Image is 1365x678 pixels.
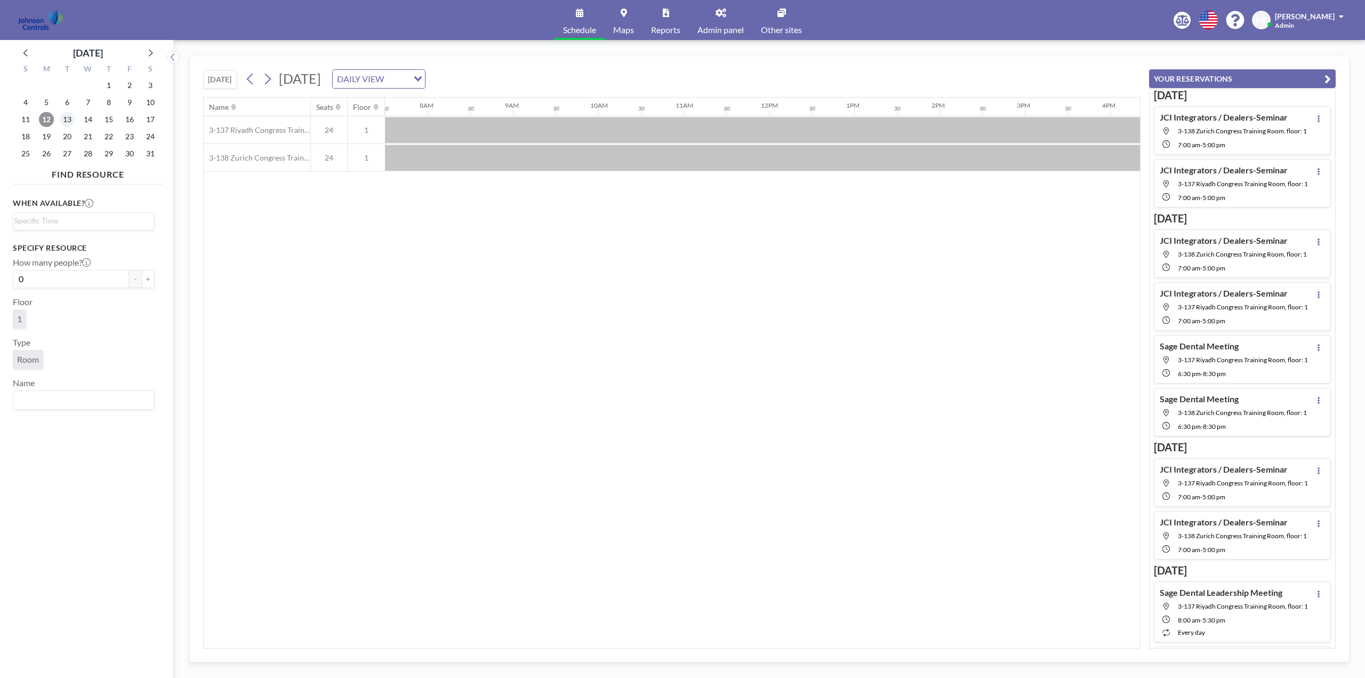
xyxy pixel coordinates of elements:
[1178,616,1200,624] span: 8:00 AM
[14,215,148,227] input: Search for option
[36,63,57,77] div: M
[382,105,389,112] div: 30
[724,105,730,112] div: 30
[101,129,116,144] span: Thursday, January 22, 2026
[204,125,310,135] span: 3-137 Riyadh Congress Training Room
[1065,105,1071,112] div: 30
[846,101,860,109] div: 1PM
[1256,15,1267,25] span: MB
[1178,127,1307,135] span: 3-138 Zurich Congress Training Room, floor: 1
[39,146,54,161] span: Monday, January 26, 2026
[101,95,116,110] span: Thursday, January 8, 2026
[17,10,63,31] img: organization-logo
[311,153,347,163] span: 24
[203,70,237,89] button: [DATE]
[1017,101,1030,109] div: 3PM
[122,129,137,144] span: Friday, January 23, 2026
[809,105,815,112] div: 30
[1275,21,1294,29] span: Admin
[1178,317,1200,325] span: 7:00 AM
[335,72,386,86] span: DAILY VIEW
[1178,250,1307,258] span: 3-138 Zurich Congress Training Room, floor: 1
[1154,89,1331,102] h3: [DATE]
[1178,546,1200,554] span: 7:00 AM
[1160,112,1288,123] h4: JCI Integrators / Dealers-Seminar
[122,146,137,161] span: Friday, January 30, 2026
[143,129,158,144] span: Saturday, January 24, 2026
[81,129,95,144] span: Wednesday, January 21, 2026
[39,129,54,144] span: Monday, January 19, 2026
[101,112,116,127] span: Thursday, January 15, 2026
[894,105,901,112] div: 30
[209,102,229,112] div: Name
[140,63,160,77] div: S
[13,337,30,348] label: Type
[353,102,371,112] div: Floor
[348,125,385,135] span: 1
[1201,370,1203,378] span: -
[1202,616,1225,624] span: 5:30 PM
[13,391,154,409] div: Search for option
[1202,264,1225,272] span: 5:00 PM
[311,125,347,135] span: 24
[333,70,425,88] div: Search for option
[1160,587,1282,598] h4: Sage Dental Leadership Meeting
[143,78,158,93] span: Saturday, January 3, 2026
[60,129,75,144] span: Tuesday, January 20, 2026
[613,26,634,34] span: Maps
[13,378,35,388] label: Name
[1203,422,1226,430] span: 8:30 PM
[1200,317,1202,325] span: -
[13,297,33,307] label: Floor
[468,105,474,112] div: 30
[279,70,321,86] span: [DATE]
[1160,517,1288,528] h4: JCI Integrators / Dealers-Seminar
[1178,479,1308,487] span: 3-137 Riyadh Congress Training Room, floor: 1
[122,78,137,93] span: Friday, January 2, 2026
[1178,532,1307,540] span: 3-138 Zurich Congress Training Room, floor: 1
[13,213,154,229] div: Search for option
[14,393,148,407] input: Search for option
[1202,141,1225,149] span: 5:00 PM
[1203,370,1226,378] span: 8:30 PM
[420,101,433,109] div: 8AM
[1178,303,1308,311] span: 3-137 Riyadh Congress Training Room, floor: 1
[101,78,116,93] span: Thursday, January 1, 2026
[60,146,75,161] span: Tuesday, January 27, 2026
[1160,165,1288,176] h4: JCI Integrators / Dealers-Seminar
[1200,493,1202,501] span: -
[39,95,54,110] span: Monday, January 5, 2026
[1160,394,1239,404] h4: Sage Dental Meeting
[119,63,140,77] div: F
[204,153,310,163] span: 3-138 Zurich Congress Training Room
[1202,317,1225,325] span: 5:00 PM
[1102,101,1115,109] div: 4PM
[979,105,986,112] div: 30
[73,45,103,60] div: [DATE]
[676,101,693,109] div: 11AM
[101,146,116,161] span: Thursday, January 29, 2026
[638,105,645,112] div: 30
[1154,212,1331,225] h3: [DATE]
[1178,602,1308,610] span: 3-137 Riyadh Congress Training Room, floor: 1
[563,26,596,34] span: Schedule
[1160,464,1288,475] h4: JCI Integrators / Dealers-Seminar
[1149,69,1336,88] button: YOUR RESERVATIONS
[1200,141,1202,149] span: -
[122,95,137,110] span: Friday, January 9, 2026
[143,95,158,110] span: Saturday, January 10, 2026
[18,95,33,110] span: Sunday, January 4, 2026
[13,257,91,268] label: How many people?
[651,26,680,34] span: Reports
[553,105,559,112] div: 30
[1178,264,1200,272] span: 7:00 AM
[1200,264,1202,272] span: -
[17,354,39,365] span: Room
[60,95,75,110] span: Tuesday, January 6, 2026
[81,112,95,127] span: Wednesday, January 14, 2026
[1178,422,1201,430] span: 6:30 PM
[761,101,778,109] div: 12PM
[1178,141,1200,149] span: 7:00 AM
[1160,341,1239,352] h4: Sage Dental Meeting
[1154,564,1331,577] h3: [DATE]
